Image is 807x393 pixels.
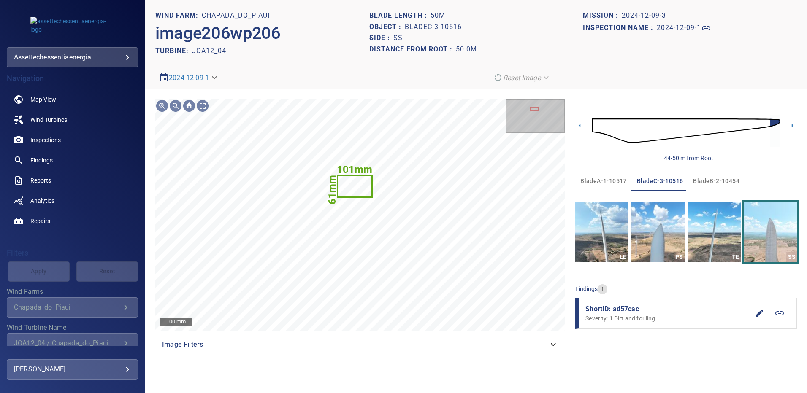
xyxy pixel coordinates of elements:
[162,339,548,350] span: Image Filters
[657,24,701,32] h1: 2024-12-09-1
[405,23,462,31] h1: bladeC-3-10516
[202,12,270,20] h1: Chapada_do_Piaui
[14,363,131,376] div: [PERSON_NAME]
[7,249,138,257] h4: Filters
[196,99,209,113] div: Toggle full page
[155,23,281,43] h2: image206wp206
[7,191,138,211] a: analytics noActive
[431,12,445,20] h1: 50m
[664,154,713,162] div: 44-50 m from Root
[622,12,666,20] h1: 2024-12-09-3
[598,285,607,293] span: 1
[631,202,684,262] a: PS
[674,252,685,262] div: PS
[7,170,138,191] a: reports noActive
[155,47,192,55] h2: TURBINE:
[155,12,202,20] h1: WIND FARM:
[456,46,477,54] h1: 50.0m
[730,252,741,262] div: TE
[30,95,56,104] span: Map View
[7,89,138,110] a: map noActive
[7,150,138,170] a: findings noActive
[744,202,797,262] a: SS
[7,324,138,331] label: Wind Turbine Name
[14,303,121,311] div: Chapada_do_Piaui
[7,74,138,83] h4: Navigation
[30,217,50,225] span: Repairs
[369,23,405,31] h1: Object :
[786,252,797,262] div: SS
[7,130,138,150] a: inspections noActive
[688,202,741,262] a: TE
[583,24,657,32] h1: Inspection name :
[14,51,131,64] div: assettechessentiaenergia
[369,34,393,42] h1: Side :
[7,211,138,231] a: repairs noActive
[7,297,138,318] div: Wind Farms
[637,176,683,186] span: bladeC-3-10516
[369,46,456,54] h1: Distance from root :
[585,304,749,314] span: ShortID: ad57cac
[617,252,628,262] div: LE
[30,116,67,124] span: Wind Turbines
[575,202,628,262] a: LE
[585,314,749,323] p: Severity: 1 Dirt and fouling
[30,196,54,205] span: Analytics
[7,47,138,67] div: assettechessentiaenergia
[393,34,403,42] h1: SS
[369,12,431,20] h1: Blade length :
[30,136,61,144] span: Inspections
[575,285,598,292] span: findings
[503,74,541,82] em: Reset Image
[7,288,138,295] label: Wind Farms
[337,164,372,175] text: 101mm
[14,339,121,347] div: JOA12_04 / Chapada_do_Piaui
[169,99,182,113] div: Zoom out
[192,47,226,55] h2: JOA12_04
[583,12,622,20] h1: Mission :
[155,99,169,113] div: Zoom in
[580,176,627,186] span: bladeA-1-10517
[7,110,138,130] a: windturbines noActive
[155,334,565,355] div: Image Filters
[169,74,209,82] a: 2024-12-09-1
[182,99,196,113] div: Go home
[30,176,51,185] span: Reports
[592,108,780,153] img: d
[155,70,222,85] div: 2024-12-09-1
[490,70,554,85] div: Reset Image
[693,176,739,186] span: bladeB-2-10454
[30,17,115,34] img: assettechessentiaenergia-logo
[7,333,138,353] div: Wind Turbine Name
[657,23,711,33] a: 2024-12-09-1
[326,175,338,205] text: 61mm
[30,156,53,164] span: Findings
